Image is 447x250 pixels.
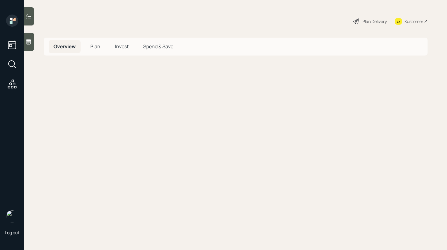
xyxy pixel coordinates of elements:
[404,18,423,25] div: Kustomer
[6,210,18,222] img: retirable_logo.png
[362,18,387,25] div: Plan Delivery
[90,43,100,50] span: Plan
[54,43,76,50] span: Overview
[5,230,19,235] div: Log out
[143,43,173,50] span: Spend & Save
[115,43,129,50] span: Invest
